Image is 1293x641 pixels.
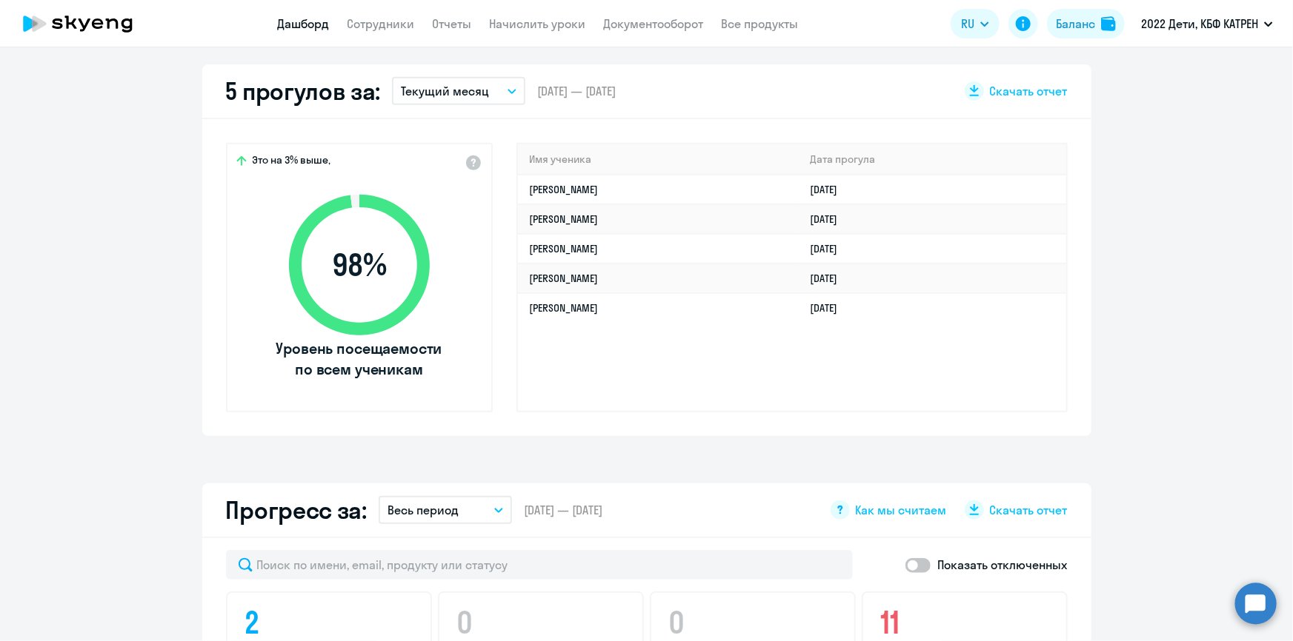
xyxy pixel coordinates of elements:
p: Весь период [388,501,459,519]
a: Отчеты [433,16,472,31]
a: [DATE] [810,183,849,196]
h2: Прогресс за: [226,495,367,525]
span: Как мы считаем [856,502,947,518]
p: Текущий месяц [401,82,489,100]
a: Начислить уроки [490,16,586,31]
span: Скачать отчет [990,502,1068,518]
a: [PERSON_NAME] [530,301,599,315]
th: Имя ученика [518,144,799,175]
button: Текущий месяц [392,77,525,105]
h4: 11 [881,605,1053,640]
span: RU [961,15,974,33]
a: [PERSON_NAME] [530,183,599,196]
h4: 2 [245,605,417,640]
a: [DATE] [810,301,849,315]
a: [DATE] [810,212,849,226]
a: [PERSON_NAME] [530,272,599,285]
a: Дашборд [278,16,330,31]
a: [PERSON_NAME] [530,242,599,255]
div: Баланс [1056,15,1095,33]
h2: 5 прогулов за: [226,76,381,106]
span: Уровень посещаемости по всем ученикам [274,338,445,380]
a: [DATE] [810,272,849,285]
th: Дата прогула [798,144,1066,175]
a: [DATE] [810,242,849,255]
a: Документооборот [604,16,704,31]
span: Это на 3% выше, [253,153,331,171]
p: Показать отключенных [938,556,1068,574]
p: 2022 Дети, КБФ КАТРЕН [1141,15,1258,33]
button: Весь период [379,496,512,524]
input: Поиск по имени, email, продукту или статусу [226,550,853,580]
span: [DATE] — [DATE] [524,502,602,518]
button: RU [951,9,1000,38]
a: Все продукты [722,16,799,31]
img: balance [1101,16,1116,31]
span: [DATE] — [DATE] [537,83,616,99]
button: 2022 Дети, КБФ КАТРЕН [1134,6,1280,41]
a: [PERSON_NAME] [530,212,599,226]
a: Сотрудники [348,16,415,31]
span: Скачать отчет [990,83,1068,99]
span: 98 % [274,247,445,283]
button: Балансbalance [1047,9,1125,38]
